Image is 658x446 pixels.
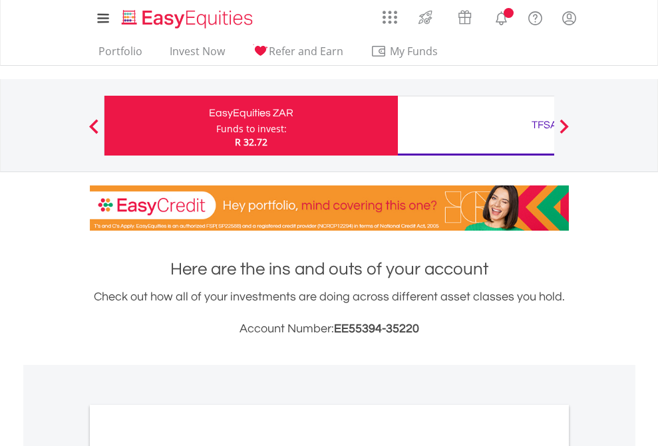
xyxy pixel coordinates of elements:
img: thrive-v2.svg [414,7,436,28]
a: Portfolio [93,45,148,65]
img: EasyEquities_Logo.png [119,8,258,30]
button: Previous [81,126,107,139]
button: Next [551,126,577,139]
img: grid-menu-icon.svg [383,10,397,25]
span: R 32.72 [235,136,267,148]
h3: Account Number: [90,320,569,338]
a: Notifications [484,3,518,30]
div: EasyEquities ZAR [112,104,390,122]
span: EE55394-35220 [334,322,419,335]
h1: Here are the ins and outs of your account [90,257,569,281]
img: vouchers-v2.svg [454,7,476,28]
a: Vouchers [445,3,484,28]
span: My Funds [371,43,458,60]
a: FAQ's and Support [518,3,552,30]
div: Check out how all of your investments are doing across different asset classes you hold. [90,288,569,338]
a: Home page [116,3,258,30]
a: Invest Now [164,45,230,65]
a: AppsGrid [374,3,406,25]
a: My Profile [552,3,586,33]
div: Funds to invest: [216,122,287,136]
img: EasyCredit Promotion Banner [90,185,569,231]
a: Refer and Earn [247,45,349,65]
span: Refer and Earn [269,44,343,58]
